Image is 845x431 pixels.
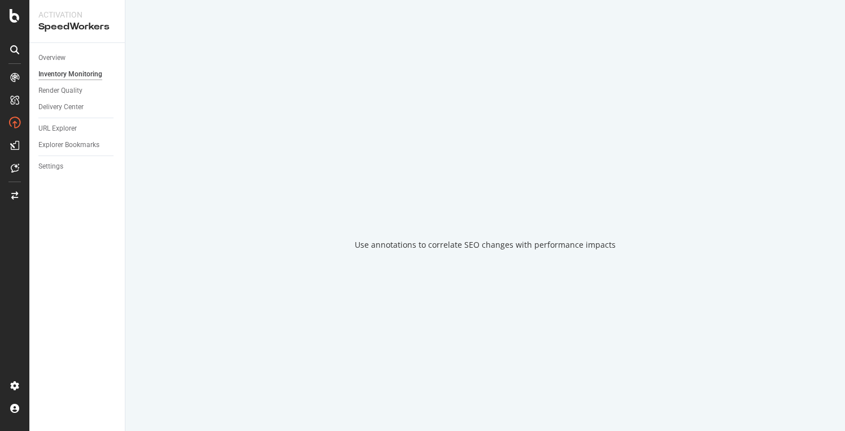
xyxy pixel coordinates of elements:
a: Settings [38,161,117,173]
div: Explorer Bookmarks [38,139,99,151]
a: Delivery Center [38,101,117,113]
div: Render Quality [38,85,82,97]
a: URL Explorer [38,123,117,135]
div: Overview [38,52,66,64]
a: Overview [38,52,117,64]
div: Delivery Center [38,101,84,113]
div: Inventory Monitoring [38,68,102,80]
div: Settings [38,161,63,173]
div: URL Explorer [38,123,77,135]
div: SpeedWorkers [38,20,116,33]
div: Activation [38,9,116,20]
a: Render Quality [38,85,117,97]
div: Use annotations to correlate SEO changes with performance impacts [355,239,616,251]
a: Inventory Monitoring [38,68,117,80]
a: Explorer Bookmarks [38,139,117,151]
div: animation [445,180,526,221]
